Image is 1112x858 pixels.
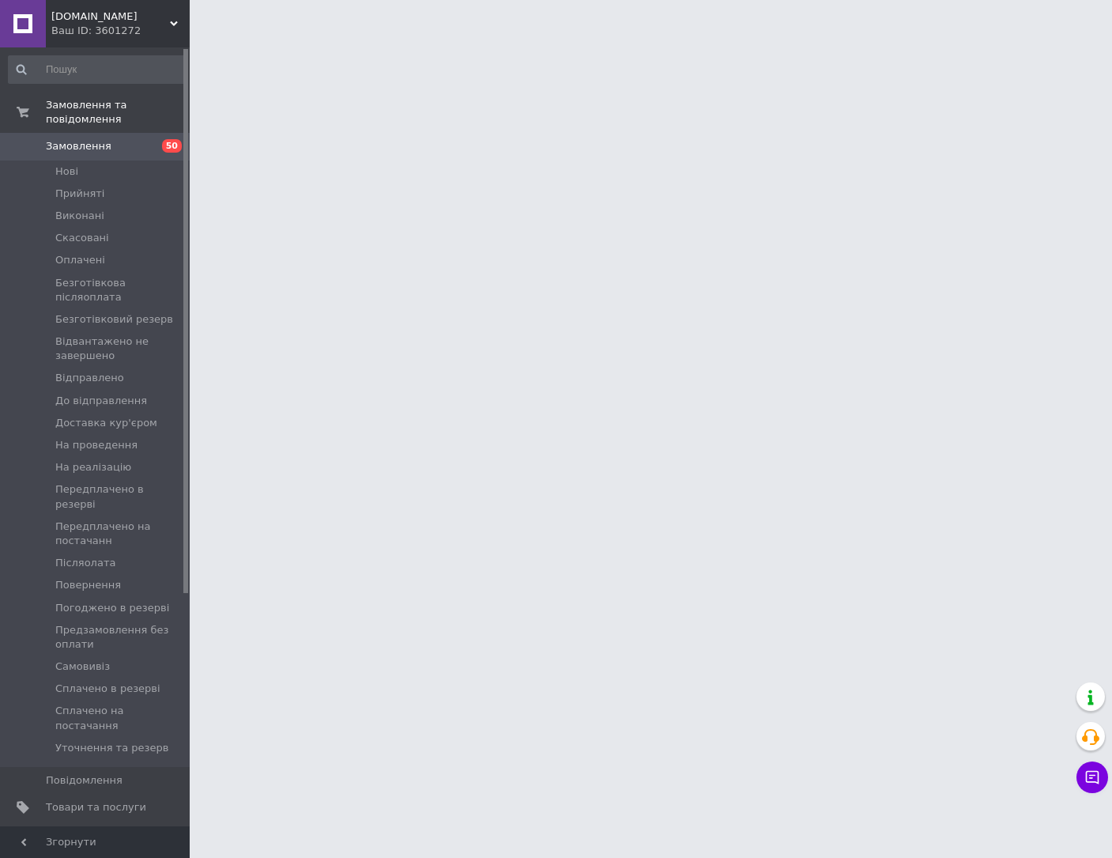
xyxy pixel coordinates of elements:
span: 50 [162,139,182,153]
button: Чат з покупцем [1076,762,1108,793]
span: Виконані [55,209,104,223]
span: Сплачено на постачання [55,704,185,732]
span: Післяолата [55,556,115,570]
span: Доставка кур'єром [55,416,157,430]
span: Замовлення та повідомлення [46,98,190,127]
span: Товари та послуги [46,800,146,815]
span: Самовивіз [55,660,110,674]
span: Прийняті [55,187,104,201]
span: Повернення [55,578,121,592]
span: Нові [55,164,78,179]
span: Передплачено на постачанн [55,520,185,548]
span: На проведення [55,438,138,452]
span: Безготівкова післяоплата [55,276,185,304]
span: TAPTO.PRO [51,9,170,24]
span: На реалізацію [55,460,131,474]
span: Повідомлення [46,773,123,788]
span: Скасовані [55,231,109,245]
span: Предзамовлення без оплати [55,623,185,652]
span: Замовлення [46,139,111,153]
span: Сплачено в резерві [55,682,160,696]
div: Ваш ID: 3601272 [51,24,190,38]
span: Оплачені [55,253,105,267]
span: Погоджено в резерві [55,601,169,615]
span: Безготівковий резерв [55,312,173,327]
span: Уточнення та резерв [55,741,168,755]
span: Відвантажено не завершено [55,335,185,363]
span: До відправлення [55,394,147,408]
span: Передплачено в резерві [55,482,185,511]
span: Відправлено [55,371,124,385]
input: Пошук [8,55,187,84]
